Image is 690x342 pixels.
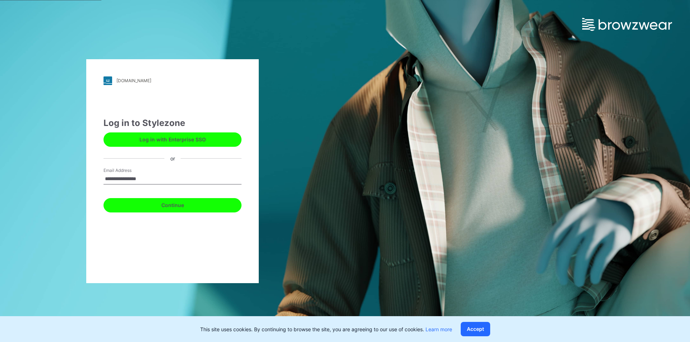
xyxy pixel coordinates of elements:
[103,76,241,85] a: [DOMAIN_NAME]
[461,322,490,336] button: Accept
[103,76,112,85] img: stylezone-logo.562084cfcfab977791bfbf7441f1a819.svg
[103,132,241,147] button: Log in with Enterprise SSO
[200,325,452,333] p: This site uses cookies. By continuing to browse the site, you are agreeing to our use of cookies.
[165,155,181,162] div: or
[103,117,241,130] div: Log in to Stylezone
[425,326,452,332] a: Learn more
[103,167,154,174] label: Email Address
[582,18,672,31] img: browzwear-logo.e42bd6dac1945053ebaf764b6aa21510.svg
[116,78,151,83] div: [DOMAIN_NAME]
[103,198,241,212] button: Continue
